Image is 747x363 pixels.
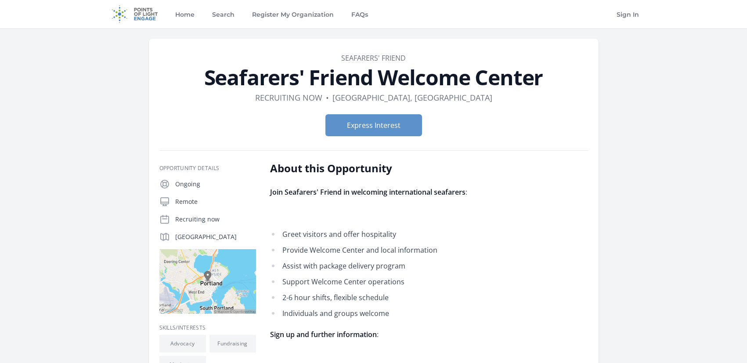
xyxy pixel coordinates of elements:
img: Map [159,249,256,314]
strong: Join Seafarers' Friend in welcoming international seafarers [270,187,466,197]
li: Individuals and groups welcome [270,307,527,319]
p: Recruiting now [175,215,256,224]
p: [GEOGRAPHIC_DATA] [175,232,256,241]
p: : [270,328,527,341]
p: Ongoing [175,180,256,189]
li: Greet visitors and offer hospitality [270,228,527,240]
li: Assist with package delivery program [270,260,527,272]
dd: [GEOGRAPHIC_DATA], [GEOGRAPHIC_DATA] [332,91,492,104]
h3: Opportunity Details [159,165,256,172]
p: Remote [175,197,256,206]
h2: About this Opportunity [270,161,527,175]
li: Fundraising [209,335,256,352]
li: Support Welcome Center operations [270,276,527,288]
dd: Recruiting now [255,91,322,104]
button: Express Interest [325,114,422,136]
li: Advocacy [159,335,206,352]
strong: Sign up and further information [270,330,377,339]
a: Seafarers' Friend [341,53,406,63]
li: Provide Welcome Center and local information [270,244,527,256]
li: 2-6 hour shifts, flexible schedule [270,291,527,304]
div: • [326,91,329,104]
h3: Skills/Interests [159,324,256,331]
p: : [270,186,527,198]
h1: Seafarers' Friend Welcome Center [159,67,588,88]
